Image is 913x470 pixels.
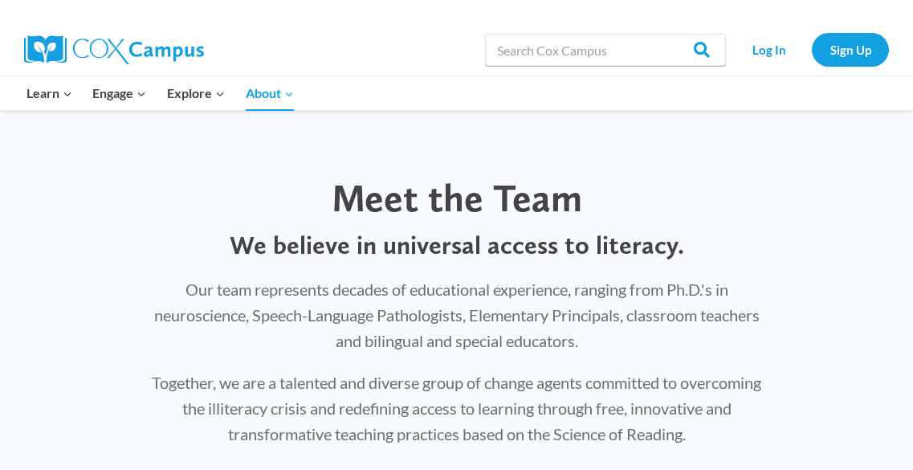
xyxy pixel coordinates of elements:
span: Learn [26,83,72,104]
span: Meet the Team [332,174,582,221]
span: Explore [167,83,225,104]
p: We believe in universal access to literacy. [146,230,768,260]
p: Together, we are a talented and diverse group of change agents committed to overcoming the illite... [146,370,768,447]
input: Search Cox Campus [485,34,726,66]
a: Sign Up [812,33,889,66]
p: Our team represents decades of educational experience, ranging from Ph.D.'s in neuroscience, Spee... [146,276,768,354]
span: About [246,83,294,104]
nav: Primary Navigation [16,76,304,110]
span: Engage [92,83,146,104]
a: Log In [734,33,804,66]
nav: Secondary Navigation [734,33,889,66]
img: Cox Campus [24,35,204,64]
